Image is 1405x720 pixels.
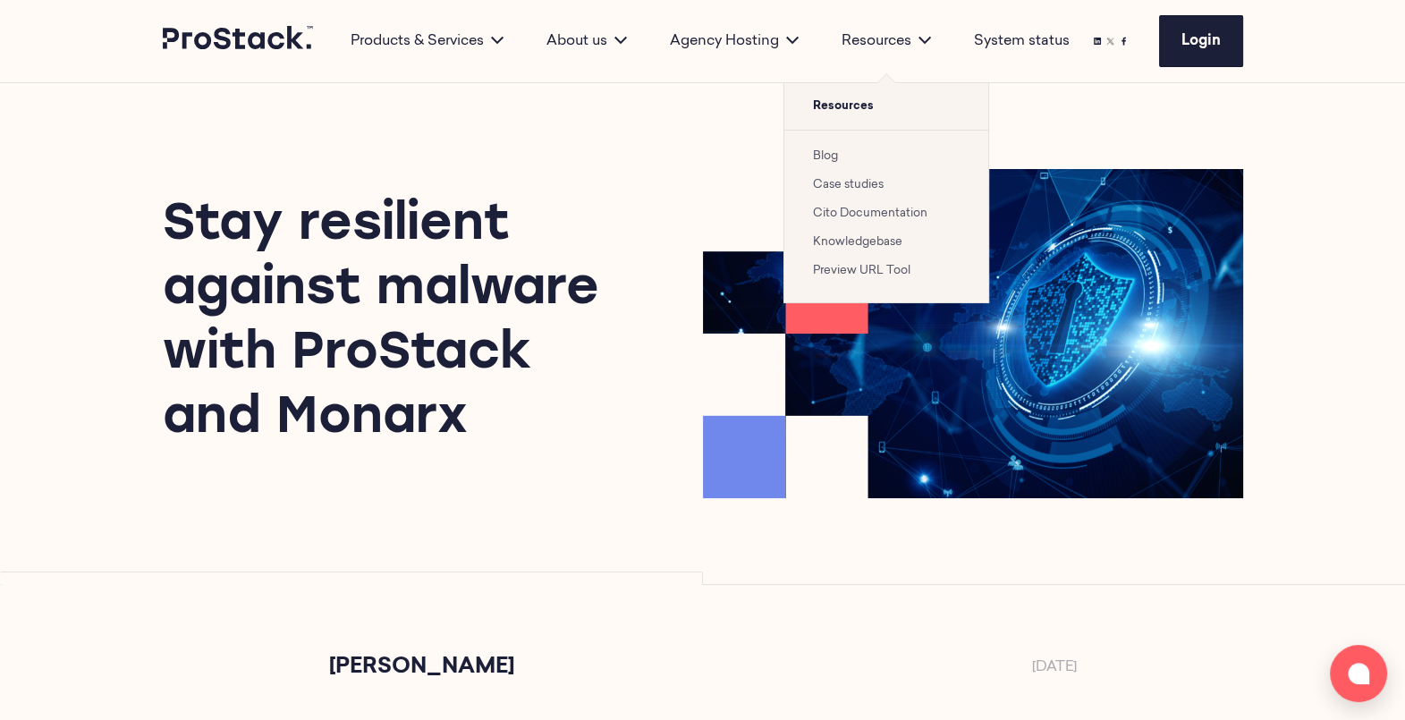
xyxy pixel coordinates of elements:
[648,30,820,52] div: Agency Hosting
[1330,645,1387,702] button: Open chat window
[813,179,884,191] a: Case studies
[1181,34,1221,48] span: Login
[163,26,315,56] a: Prostack logo
[813,265,910,276] a: Preview URL Tool
[813,236,902,248] a: Knowledgebase
[784,83,988,130] span: Resources
[329,30,525,52] div: Products & Services
[974,30,1070,52] a: System status
[820,30,952,52] div: Resources
[329,656,514,678] h2: [PERSON_NAME]
[813,208,927,219] a: Cito Documentation
[163,194,639,452] h1: Stay resilient against malware with ProStack and Monarx
[1159,15,1243,67] a: Login
[813,150,838,162] a: Blog
[525,30,648,52] div: About us
[703,169,1243,498] img: 234a9bc7-21e3-4584-8dd5-79b977bbbe91-768x468.png
[1032,656,1077,685] p: [DATE]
